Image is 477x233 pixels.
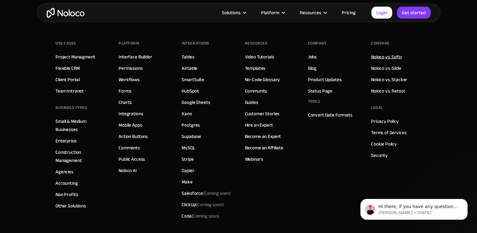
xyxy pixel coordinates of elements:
[119,75,140,84] a: Workflows
[308,39,327,48] div: Company
[245,110,280,118] a: Customer Stories
[397,7,431,19] a: Get started
[308,87,332,95] a: Status Page
[245,75,280,84] a: No-Code Glossary
[371,53,402,61] a: Noloco vs. Softr
[119,39,139,48] div: Platform
[245,155,263,163] a: Webinars
[119,121,142,129] a: Mobile Apps
[292,9,334,17] div: Resources
[245,121,273,129] a: Hire an Expert
[182,75,204,84] a: SmartSuite
[196,200,224,209] span: (Coming soon)
[371,117,399,125] a: Privacy Policy
[371,7,392,19] a: Login
[119,166,137,175] a: Noloco AI
[55,64,80,72] a: Flexible CRM
[245,98,258,106] a: Guides
[55,137,77,145] a: Enterprise
[351,186,477,230] iframe: Intercom notifications message
[371,151,388,159] a: Security
[55,202,86,210] a: Other Solutions
[182,200,224,209] div: ClickUp
[182,166,194,175] a: Zapier
[245,87,268,95] a: Community
[371,87,404,95] a: Noloco vs. Retool
[55,75,80,84] a: Client Portal
[308,97,320,106] div: Tools
[119,144,140,152] a: Comments
[182,144,195,152] a: MySQL
[245,39,268,48] div: Resources
[245,144,283,152] a: Become an Affiliate
[182,39,209,48] div: INTEGRATIONS
[55,168,73,176] a: Agencies
[308,111,352,119] a: Convert Date Formats
[55,103,87,112] div: BUSINESS TYPES
[47,8,84,18] a: home
[55,53,95,61] a: Project Managment
[371,39,390,48] div: Compare
[55,179,78,187] a: Accounting
[300,9,321,17] div: Resources
[182,178,192,186] a: Make
[371,103,383,112] div: Legal
[334,9,364,17] a: Pricing
[182,87,199,95] a: HubSpot
[371,140,397,148] a: Cookie Policy
[119,132,148,140] a: Action Buttons
[55,190,78,199] a: Non Profits
[55,87,84,95] a: Team Intranet
[182,155,194,163] a: Stripe
[308,53,317,61] a: Jobs
[371,128,406,137] a: Terms of Services
[253,9,292,17] div: Platform
[261,9,279,17] div: Platform
[55,39,76,48] div: Use Cases
[203,189,231,198] span: (Coming soon)
[182,132,201,140] a: Supabase
[182,64,197,72] a: Airtable
[214,9,253,17] div: Solutions
[308,64,317,72] a: Blog
[222,9,241,17] div: Solutions
[119,87,131,95] a: Forms
[55,117,106,134] a: Small & Medium Businesses
[182,212,219,220] div: Coda
[182,121,200,129] a: Postgres
[371,75,407,84] a: Noloco vs. Stacker
[55,148,106,164] a: Construction Management
[182,110,192,118] a: Xano
[308,75,342,84] a: Product Updates
[119,98,132,106] a: Charts
[119,110,143,118] a: Integrations
[119,155,145,163] a: Public Access
[371,64,401,72] a: Noloco vs. Glide
[245,64,266,72] a: Templates
[119,53,152,61] a: Interface Builder
[182,189,231,197] div: Salesforce
[192,212,219,220] span: (Coming soon)
[182,53,194,61] a: Tables
[245,132,281,140] a: Become an Expert
[245,53,274,61] a: Video Tutorials
[182,98,210,106] a: Google Sheets
[119,64,143,72] a: Permissions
